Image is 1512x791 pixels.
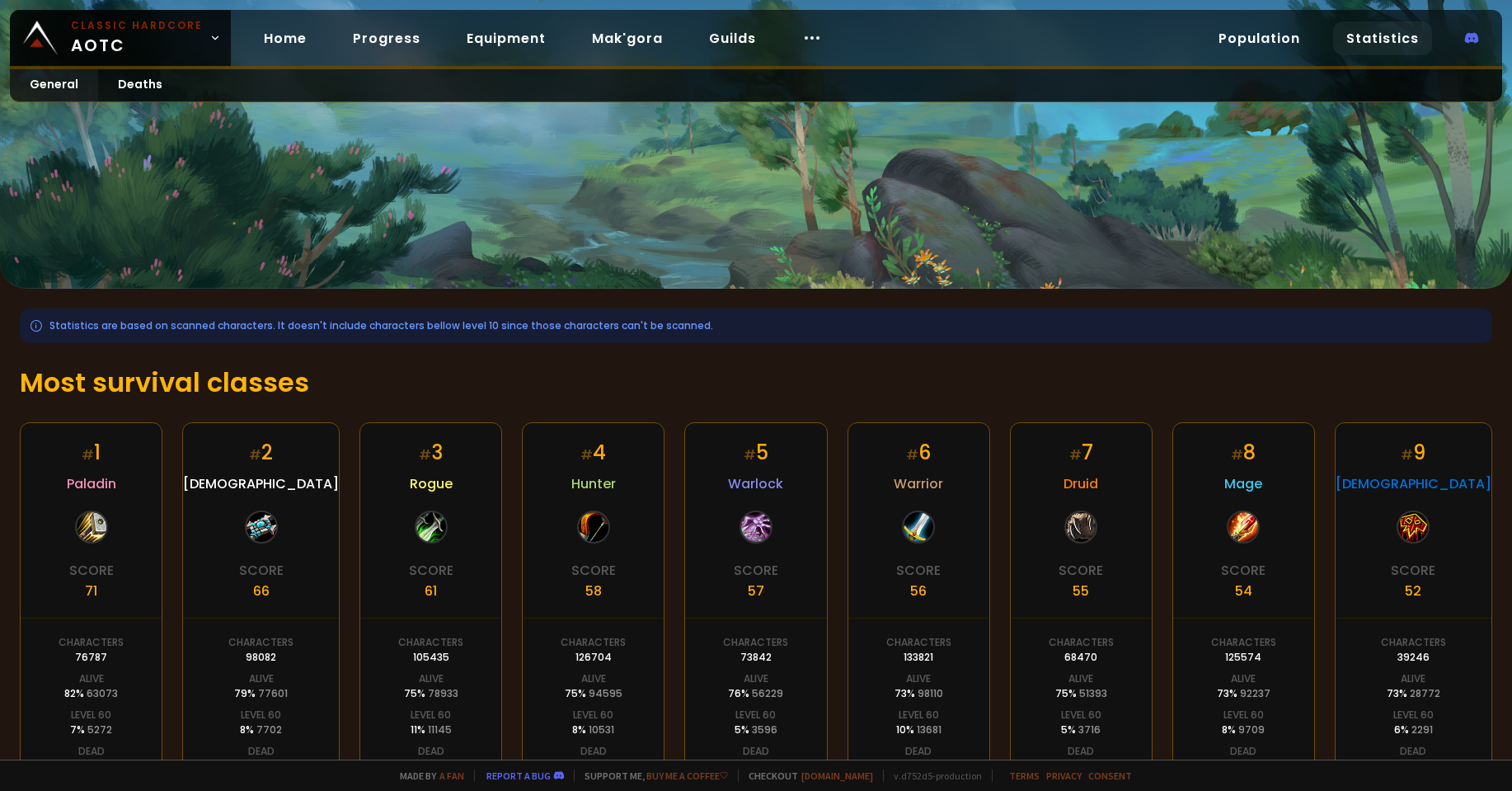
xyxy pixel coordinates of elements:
a: Population [1205,21,1313,55]
span: Hunter [571,473,616,494]
div: 9 [1401,438,1425,467]
small: # [1401,445,1413,464]
div: Score [239,560,284,581]
div: 5 % [735,723,777,737]
div: Dead [580,744,607,759]
div: Score [571,560,616,581]
div: 125574 [1225,650,1261,665]
div: Characters [1211,635,1276,650]
div: 61 [425,581,437,601]
div: 73 % [1387,686,1440,701]
div: Alive [419,671,444,686]
div: 2 [249,438,273,467]
span: Paladin [67,473,116,494]
div: 8 % [240,723,282,737]
small: # [249,445,261,464]
a: Progress [340,21,434,55]
div: Alive [1401,671,1425,686]
div: Level 60 [1223,708,1264,723]
a: Buy me a coffee [646,770,728,782]
span: 77601 [258,686,288,700]
div: Characters [723,635,788,650]
div: Score [1059,560,1103,581]
small: # [744,445,756,464]
a: a fan [439,770,464,782]
div: 7 [1069,438,1093,467]
div: Dead [1230,744,1256,759]
span: 94595 [589,686,622,700]
span: AOTC [71,18,203,58]
div: 55 [1073,581,1089,601]
span: Rogue [410,473,453,494]
div: Characters [398,635,463,650]
h1: Most survival classes [20,363,1492,403]
div: 57 [748,581,764,601]
div: 133821 [904,650,933,665]
span: 11145 [428,723,452,737]
span: Support me, [574,770,728,782]
div: Dead [418,744,444,759]
div: 7 % [70,723,112,737]
span: 78933 [428,686,458,700]
span: 5272 [87,723,112,737]
span: Warrior [894,473,943,494]
div: Level 60 [71,708,111,723]
div: Dead [1400,744,1426,759]
div: 52 [1405,581,1421,601]
span: 2291 [1411,723,1433,737]
div: Level 60 [1393,708,1434,723]
div: 66 [253,581,270,601]
a: Equipment [453,21,559,55]
div: Alive [581,671,606,686]
span: 3596 [752,723,777,737]
div: 8 % [572,723,614,737]
a: [DOMAIN_NAME] [801,770,873,782]
div: 6 [906,438,931,467]
div: Alive [79,671,104,686]
small: # [419,445,431,464]
div: Alive [906,671,931,686]
div: 73842 [740,650,772,665]
span: 28772 [1410,686,1440,700]
div: Score [896,560,941,581]
div: 8 [1231,438,1256,467]
span: 63073 [87,686,118,700]
div: 56 [910,581,927,601]
div: Level 60 [411,708,451,723]
small: # [906,445,918,464]
a: Mak'gora [579,21,676,55]
div: Score [409,560,453,581]
div: 68470 [1064,650,1097,665]
div: 58 [585,581,602,601]
div: 5 [744,438,768,467]
div: Dead [743,744,769,759]
div: 79 % [234,686,288,701]
div: 39246 [1397,650,1430,665]
a: Deaths [98,69,182,101]
div: 82 % [64,686,118,701]
a: Terms [1009,770,1040,782]
div: 1 [82,438,101,467]
a: Guilds [696,21,769,55]
div: 73 % [1217,686,1270,701]
a: Privacy [1046,770,1082,782]
div: Alive [1231,671,1256,686]
a: Report a bug [486,770,551,782]
div: 73 % [895,686,943,701]
div: Dead [78,744,105,759]
div: Dead [905,744,932,759]
div: Characters [886,635,951,650]
span: 98110 [918,686,943,700]
span: Druid [1064,473,1098,494]
small: # [580,445,593,464]
div: 3 [419,438,443,467]
div: Statistics are based on scanned characters. It doesn't include characters bellow level 10 since t... [20,308,1492,343]
div: Characters [228,635,293,650]
div: Level 60 [1061,708,1101,723]
a: General [10,69,98,101]
div: 75 % [565,686,622,701]
span: 56229 [752,686,783,700]
div: Alive [1068,671,1093,686]
span: Made by [390,770,464,782]
span: 92237 [1240,686,1270,700]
